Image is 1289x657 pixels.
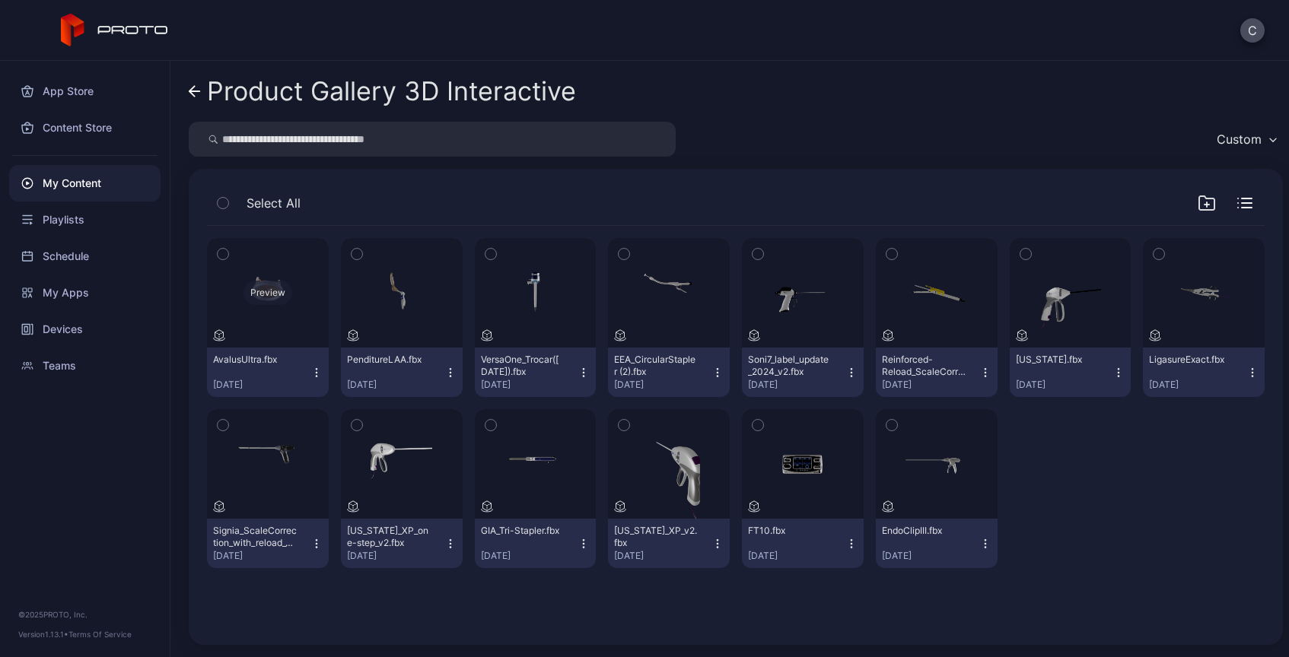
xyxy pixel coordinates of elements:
button: Soni7_label_update_2024_v2.fbx[DATE] [742,348,864,397]
div: EEA_CircularStapler (2).fbx [614,354,698,378]
div: Custom [1217,132,1262,147]
div: PenditureLAA.fbx [347,354,431,366]
div: Maryland_XP_v2.fbx [614,525,698,549]
div: [DATE] [481,550,578,562]
a: My Content [9,165,161,202]
div: [DATE] [1016,379,1113,391]
div: [DATE] [481,379,578,391]
button: EEA_CircularStapler (2).fbx[DATE] [608,348,730,397]
span: Version 1.13.1 • [18,630,68,639]
div: Preview [243,281,292,305]
div: [DATE] [748,379,845,391]
div: Soni7_label_update_2024_v2.fbx [748,354,832,378]
a: Schedule [9,238,161,275]
a: App Store [9,73,161,109]
div: Maryland.fbx [1016,354,1100,366]
a: Content Store [9,109,161,146]
div: Maryland_XP_one-step_v2.fbx [347,525,431,549]
button: VersaOne_Trocar([DATE]).fbx[DATE] [475,348,597,397]
div: Signia_ScaleCorrection_with_reload_v3(feb17).fbx [213,525,297,549]
button: AvalusUltra.fbx[DATE] [207,348,329,397]
button: [US_STATE]_XP_one-step_v2.fbx[DATE] [341,519,463,568]
div: [DATE] [882,550,979,562]
a: Teams [9,348,161,384]
div: [DATE] [347,550,444,562]
button: PenditureLAA.fbx[DATE] [341,348,463,397]
div: [DATE] [748,550,845,562]
a: Devices [9,311,161,348]
button: Custom [1209,122,1283,157]
div: Product Gallery 3D Interactive [207,77,576,106]
button: EndoClipIII.fbx[DATE] [876,519,998,568]
button: GIA_Tri-Stapler.fbx[DATE] [475,519,597,568]
div: [DATE] [614,550,711,562]
div: LigasureExact.fbx [1149,354,1233,366]
button: [US_STATE].fbx[DATE] [1010,348,1131,397]
a: Product Gallery 3D Interactive [189,73,576,109]
div: © 2025 PROTO, Inc. [18,608,151,620]
button: Signia_ScaleCorrection_with_reload_v3([DATE]).fbx[DATE] [207,519,329,568]
div: Reinforced-Reload_ScaleCorrection_v2(feb17).fbx [882,354,966,378]
div: EndoClipIII.fbx [882,525,966,537]
div: [DATE] [614,379,711,391]
a: Playlists [9,202,161,238]
div: [DATE] [882,379,979,391]
div: AvalusUltra.fbx [213,354,297,366]
button: C [1240,18,1265,43]
a: Terms Of Service [68,630,132,639]
div: VersaOne_Trocar(feb21).fbx [481,354,565,378]
button: FT10.fbx[DATE] [742,519,864,568]
div: [DATE] [1149,379,1246,391]
div: FT10.fbx [748,525,832,537]
span: Select All [247,194,301,212]
div: GIA_Tri-Stapler.fbx [481,525,565,537]
div: [DATE] [213,550,310,562]
button: LigasureExact.fbx[DATE] [1143,348,1265,397]
a: My Apps [9,275,161,311]
div: [DATE] [347,379,444,391]
button: [US_STATE]_XP_v2.fbx[DATE] [608,519,730,568]
div: [DATE] [213,379,310,391]
button: Reinforced-Reload_ScaleCorrection_v2([DATE]).fbx[DATE] [876,348,998,397]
